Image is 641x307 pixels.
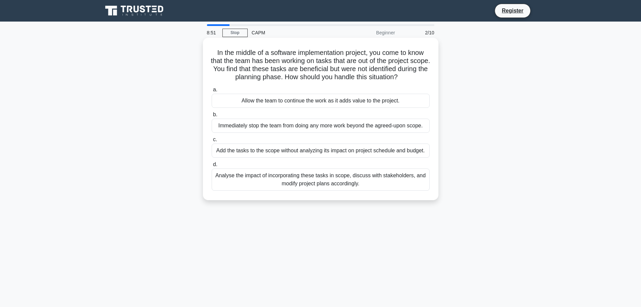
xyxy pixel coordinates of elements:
div: 2/10 [399,26,438,39]
a: Stop [222,29,248,37]
span: d. [213,161,217,167]
div: Immediately stop the team from doing any more work beyond the agreed-upon scope. [212,119,430,133]
div: Analyse the impact of incorporating these tasks in scope, discuss with stakeholders, and modify p... [212,168,430,191]
div: 8:51 [203,26,222,39]
div: Beginner [340,26,399,39]
span: c. [213,136,217,142]
div: Add the tasks to the scope without analyzing its impact on project schedule and budget. [212,144,430,158]
div: Allow the team to continue the work as it adds value to the project. [212,94,430,108]
span: a. [213,87,217,92]
div: CAPM [248,26,340,39]
h5: In the middle of a software implementation project, you come to know that the team has been worki... [211,49,430,82]
a: Register [498,6,527,15]
span: b. [213,112,217,117]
